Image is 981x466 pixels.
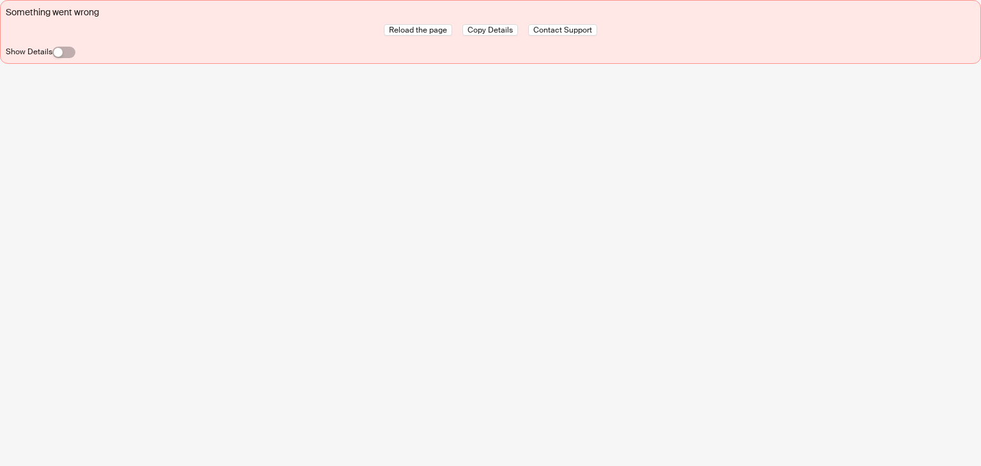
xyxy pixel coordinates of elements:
[528,24,597,36] button: Contact Support
[6,47,52,57] label: Show Details
[389,25,447,35] span: Reload the page
[468,25,513,35] span: Copy Details
[462,24,518,36] button: Copy Details
[384,24,452,36] button: Reload the page
[6,6,975,19] div: Something went wrong
[533,25,592,35] span: Contact Support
